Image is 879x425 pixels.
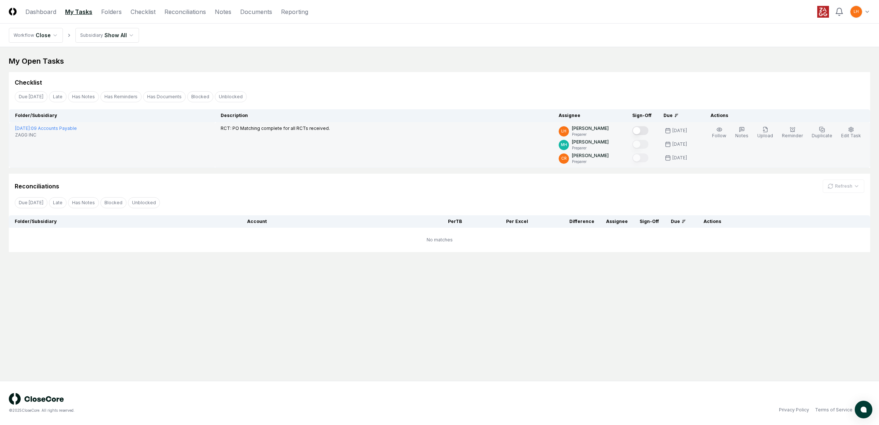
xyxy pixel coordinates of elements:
[561,142,567,148] span: MH
[840,125,862,141] button: Edit Task
[634,215,665,228] th: Sign-Off
[80,32,103,39] div: Subsidiary
[9,408,439,413] div: © 2025 CloseCore. All rights reserved.
[68,197,99,208] button: Has Notes
[572,145,609,151] p: Preparer
[14,32,34,39] div: Workflow
[15,182,59,191] div: Reconciliations
[572,159,609,164] p: Preparer
[15,125,77,131] a: [DATE]:09 Accounts Payable
[815,407,853,413] a: Terms of Service
[782,133,803,138] span: Reminder
[143,91,186,102] button: Has Documents
[240,7,272,16] a: Documents
[756,125,775,141] button: Upload
[812,133,832,138] span: Duplicate
[672,127,687,134] div: [DATE]
[698,218,864,225] div: Actions
[215,91,247,102] button: Unblocked
[632,140,648,149] button: Mark complete
[780,125,804,141] button: Reminder
[672,155,687,161] div: [DATE]
[705,112,864,119] div: Actions
[221,125,330,132] p: RCT: PO Matching complete for all RCTs received.
[9,109,215,122] th: Folder/Subsidiary
[15,125,31,131] span: [DATE] :
[402,215,468,228] th: Per TB
[534,215,600,228] th: Difference
[817,6,829,18] img: ZAGG logo
[734,125,750,141] button: Notes
[187,91,213,102] button: Blocked
[15,91,47,102] button: Due Today
[632,153,648,162] button: Mark complete
[9,56,870,66] div: My Open Tasks
[128,197,160,208] button: Unblocked
[663,112,693,119] div: Due
[671,218,686,225] div: Due
[131,7,156,16] a: Checklist
[855,401,872,418] button: atlas-launcher
[215,109,553,122] th: Description
[15,78,42,87] div: Checklist
[49,197,67,208] button: Late
[215,7,231,16] a: Notes
[68,91,99,102] button: Has Notes
[164,7,206,16] a: Reconciliations
[9,28,139,43] nav: breadcrumb
[468,215,534,228] th: Per Excel
[15,132,36,138] span: ZAGG INC
[779,407,809,413] a: Privacy Policy
[850,5,863,18] button: LH
[572,125,609,132] p: [PERSON_NAME]
[101,7,122,16] a: Folders
[626,109,658,122] th: Sign-Off
[49,91,67,102] button: Late
[757,133,773,138] span: Upload
[600,215,634,228] th: Assignee
[711,125,728,141] button: Follow
[281,7,308,16] a: Reporting
[9,228,870,252] td: No matches
[672,141,687,148] div: [DATE]
[841,133,861,138] span: Edit Task
[9,8,17,15] img: Logo
[561,156,567,161] span: CR
[15,197,47,208] button: Due Today
[25,7,56,16] a: Dashboard
[65,7,92,16] a: My Tasks
[572,132,609,137] p: Preparer
[572,152,609,159] p: [PERSON_NAME]
[632,126,648,135] button: Mark complete
[572,139,609,145] p: [PERSON_NAME]
[100,197,127,208] button: Blocked
[9,393,64,405] img: logo
[100,91,142,102] button: Has Reminders
[735,133,748,138] span: Notes
[854,9,859,14] span: LH
[561,128,566,134] span: LH
[247,218,396,225] div: Account
[553,109,626,122] th: Assignee
[810,125,834,141] button: Duplicate
[712,133,726,138] span: Follow
[9,215,241,228] th: Folder/Subsidiary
